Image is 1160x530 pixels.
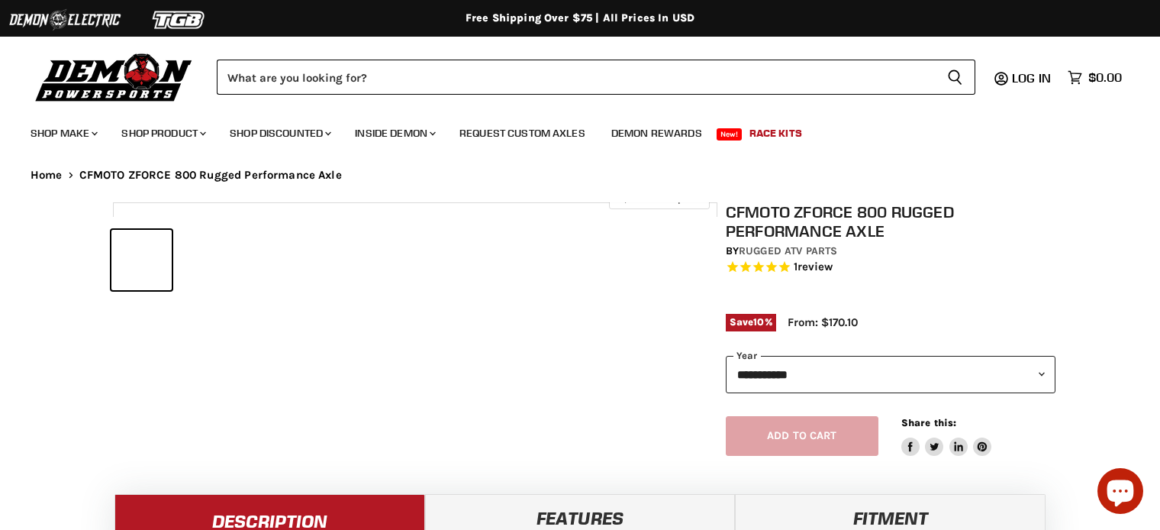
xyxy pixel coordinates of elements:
[217,60,935,95] input: Search
[726,260,1055,276] span: Rated 5.0 out of 5 stars 1 reviews
[1093,468,1148,518] inbox-online-store-chat: Shopify online store chat
[111,230,172,290] button: CFMOTO ZFORCE 800 Rugged Performance Axle thumbnail
[1012,70,1051,86] span: Log in
[19,111,1118,149] ul: Main menu
[241,230,301,290] button: CFMOTO ZFORCE 800 Rugged Performance Axle thumbnail
[79,169,342,182] span: CFMOTO ZFORCE 800 Rugged Performance Axle
[901,417,956,428] span: Share this:
[1005,71,1060,85] a: Log in
[753,316,764,328] span: 10
[437,230,497,290] button: CFMOTO ZFORCE 800 Rugged Performance Axle thumbnail
[1060,66,1129,89] a: $0.00
[617,192,701,204] span: Click to expand
[726,356,1055,393] select: year
[176,230,237,290] button: CFMOTO ZFORCE 800 Rugged Performance Axle thumbnail
[935,60,975,95] button: Search
[788,315,858,329] span: From: $170.10
[8,5,122,34] img: Demon Electric Logo 2
[1088,70,1122,85] span: $0.00
[343,118,445,149] a: Inside Demon
[218,118,340,149] a: Shop Discounted
[501,230,562,290] button: CFMOTO ZFORCE 800 Rugged Performance Axle thumbnail
[110,118,215,149] a: Shop Product
[19,118,107,149] a: Shop Make
[31,169,63,182] a: Home
[794,260,833,274] span: 1 reviews
[217,60,975,95] form: Product
[726,314,776,331] span: Save %
[306,230,366,290] button: CFMOTO ZFORCE 800 Rugged Performance Axle thumbnail
[726,243,1055,260] div: by
[901,416,992,457] aside: Share this:
[739,244,837,257] a: Rugged ATV Parts
[738,118,814,149] a: Race Kits
[717,128,743,141] span: New!
[797,260,833,274] span: review
[372,230,432,290] button: CFMOTO ZFORCE 800 Rugged Performance Axle thumbnail
[600,118,714,149] a: Demon Rewards
[31,50,198,104] img: Demon Powersports
[726,202,1055,241] h1: CFMOTO ZFORCE 800 Rugged Performance Axle
[448,118,597,149] a: Request Custom Axles
[122,5,237,34] img: TGB Logo 2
